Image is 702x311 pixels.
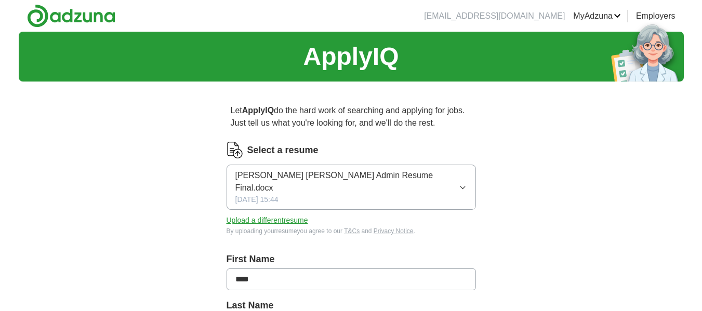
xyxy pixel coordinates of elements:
[424,10,565,22] li: [EMAIL_ADDRESS][DOMAIN_NAME]
[227,215,308,226] button: Upload a differentresume
[227,226,476,236] div: By uploading your resume you agree to our and .
[27,4,115,28] img: Adzuna logo
[227,252,476,266] label: First Name
[235,194,279,205] span: [DATE] 15:44
[227,142,243,158] img: CV Icon
[242,106,274,115] strong: ApplyIQ
[573,10,621,22] a: MyAdzuna
[235,169,459,194] span: [PERSON_NAME] [PERSON_NAME] Admin Resume Final.docx
[227,100,476,133] p: Let do the hard work of searching and applying for jobs. Just tell us what you're looking for, an...
[636,10,675,22] a: Employers
[303,38,399,75] h1: ApplyIQ
[247,143,319,157] label: Select a resume
[374,227,414,235] a: Privacy Notice
[227,165,476,210] button: [PERSON_NAME] [PERSON_NAME] Admin Resume Final.docx[DATE] 15:44
[344,227,360,235] a: T&Cs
